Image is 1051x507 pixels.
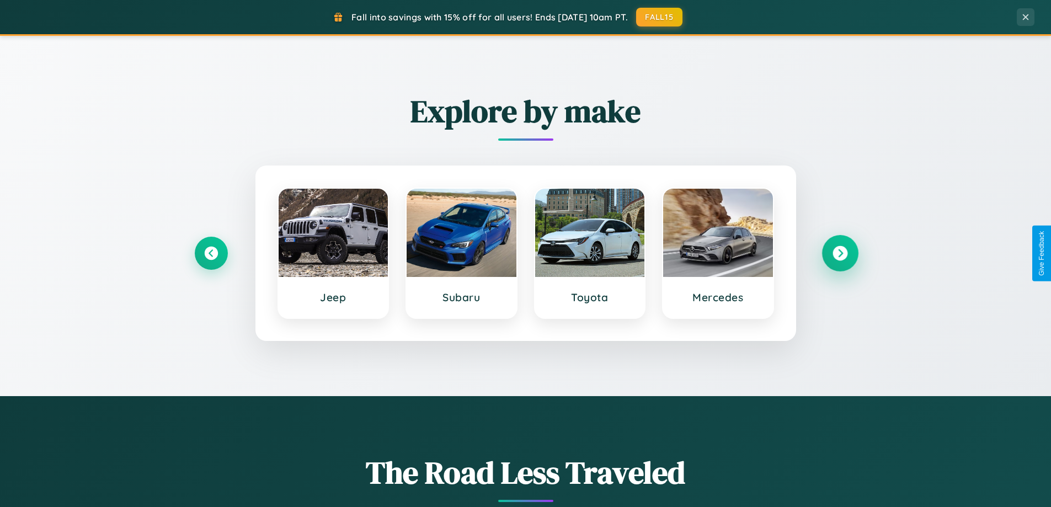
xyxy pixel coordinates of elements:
[674,291,762,304] h3: Mercedes
[418,291,505,304] h3: Subaru
[1038,231,1045,276] div: Give Feedback
[546,291,634,304] h3: Toyota
[195,90,857,132] h2: Explore by make
[290,291,377,304] h3: Jeep
[636,8,682,26] button: FALL15
[351,12,628,23] span: Fall into savings with 15% off for all users! Ends [DATE] 10am PT.
[195,451,857,494] h1: The Road Less Traveled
